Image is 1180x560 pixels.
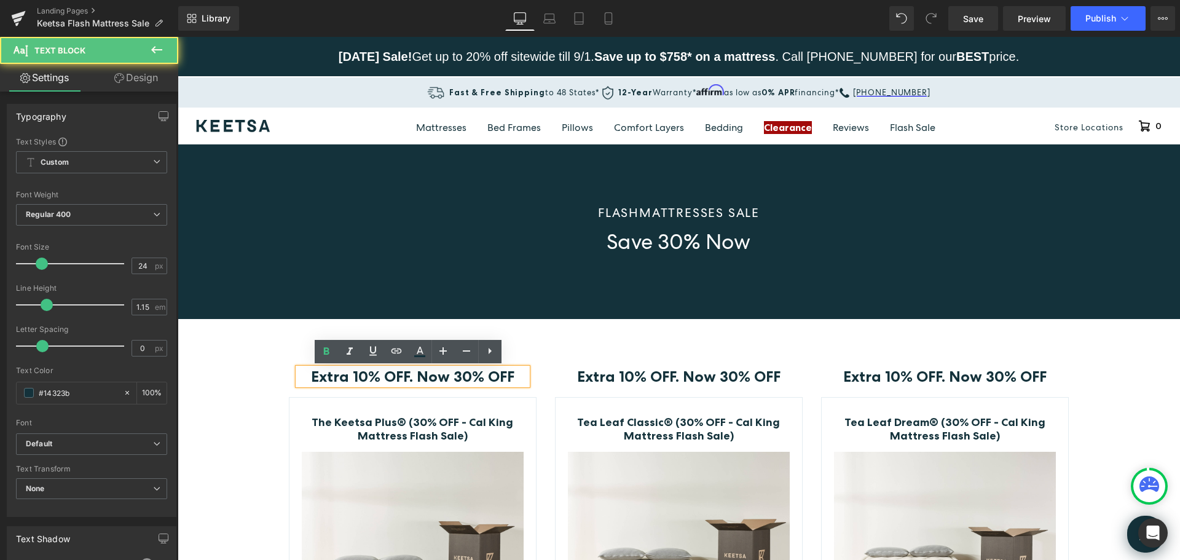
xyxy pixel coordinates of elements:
span: Publish [1085,14,1116,23]
a: The Keetsa Plus® (30% OFF - Cal King Mattress Flash Sale) [124,379,346,406]
a: Laptop [535,6,564,31]
div: to 48 States* [250,45,422,66]
div: Warranty* [422,45,519,66]
span: em [155,303,165,311]
span: Library [202,13,230,24]
a: Store Locations [877,82,946,99]
b: Custom [41,157,69,168]
div: Text Transform [16,465,167,473]
b: [DATE] Sale! [161,13,235,26]
a: Mobile [594,6,623,31]
input: Color [39,386,117,400]
strong: Extra 10% OFF. Now 30% OFF [133,331,337,349]
a: Comfort Layers [436,84,506,97]
div: Get up to 20% off sitewide till 9/1. [161,13,841,26]
div: Text Color [16,366,167,375]
img: shipping icon [250,47,267,65]
button: Undo [889,6,914,31]
a: New Library [178,6,239,31]
span: Extra 10% OFF. Now 30% OFF [666,331,869,349]
a: Landing Pages [37,6,178,16]
b: None [26,484,45,493]
span: Save 30% Now [429,191,573,218]
span: Preview [1018,12,1051,25]
b: 12-Year [441,50,474,60]
img: warranty icon [422,47,439,65]
b: Fast & Free Shipping [272,50,368,60]
div: top-banner [90,45,913,66]
span: px [155,344,165,352]
span: 0 [975,82,984,97]
a: Tablet [564,6,594,31]
b: BEST [779,13,811,26]
span: FLASH [420,168,462,184]
span: Save [963,12,983,25]
a: Pillows [384,84,415,97]
div: Font [16,419,167,427]
b: Save up to $758* on a mattress [417,13,598,26]
button: Redo [919,6,943,31]
a: [PHONE_NUMBER] [675,50,753,61]
svg: cart [961,82,972,97]
i: Default [26,439,52,449]
iframe: Tidio Chat [934,462,1002,548]
span: Extra 10% OFF. Now 30% OFF [399,331,603,349]
a: Flash Sale [712,84,758,97]
button: Publish [1071,6,1146,31]
a: Reviews [655,84,691,97]
div: as low as financing* [519,45,661,66]
a: Clearance [586,84,634,97]
a: Bedding [527,84,565,97]
a: Mattresses [238,84,289,97]
a: Bed Frames [310,84,363,97]
div: cart 0 [961,82,984,99]
a: Tea Leaf Classic® (30% OFF - Cal King Mattress Flash Sale) [390,379,612,406]
div: Line Height [16,284,167,293]
div: Open Intercom Messenger [1138,518,1168,548]
a: Preview [1003,6,1066,31]
span: px [155,262,165,270]
button: More [1150,6,1175,31]
img: Affirm-Financing-icon [519,47,546,58]
font: . Call [PHONE_NUMBER] for our price. [417,13,841,26]
div: Font Weight [16,191,167,199]
div: Text Styles [16,136,167,146]
div: Text Shadow [16,527,70,544]
div: Font Size [16,243,167,251]
b: Clearance [586,84,634,97]
a: Design [92,64,181,92]
b: 0% APR [584,50,617,60]
a: Tea Leaf Dream® (30% OFF - Cal King Mattress Flash Sale) [656,379,878,406]
img: contact-phone-number icon [661,50,673,62]
div: % [137,382,167,404]
span: Keetsa Flash Mattress Sale [37,18,149,28]
span: Text Block [34,45,85,55]
span: MATTRESSES SALE [462,168,582,184]
div: Letter Spacing [16,325,167,334]
b: Regular 400 [26,210,71,219]
a: Desktop [505,6,535,31]
div: Typography [16,105,66,122]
